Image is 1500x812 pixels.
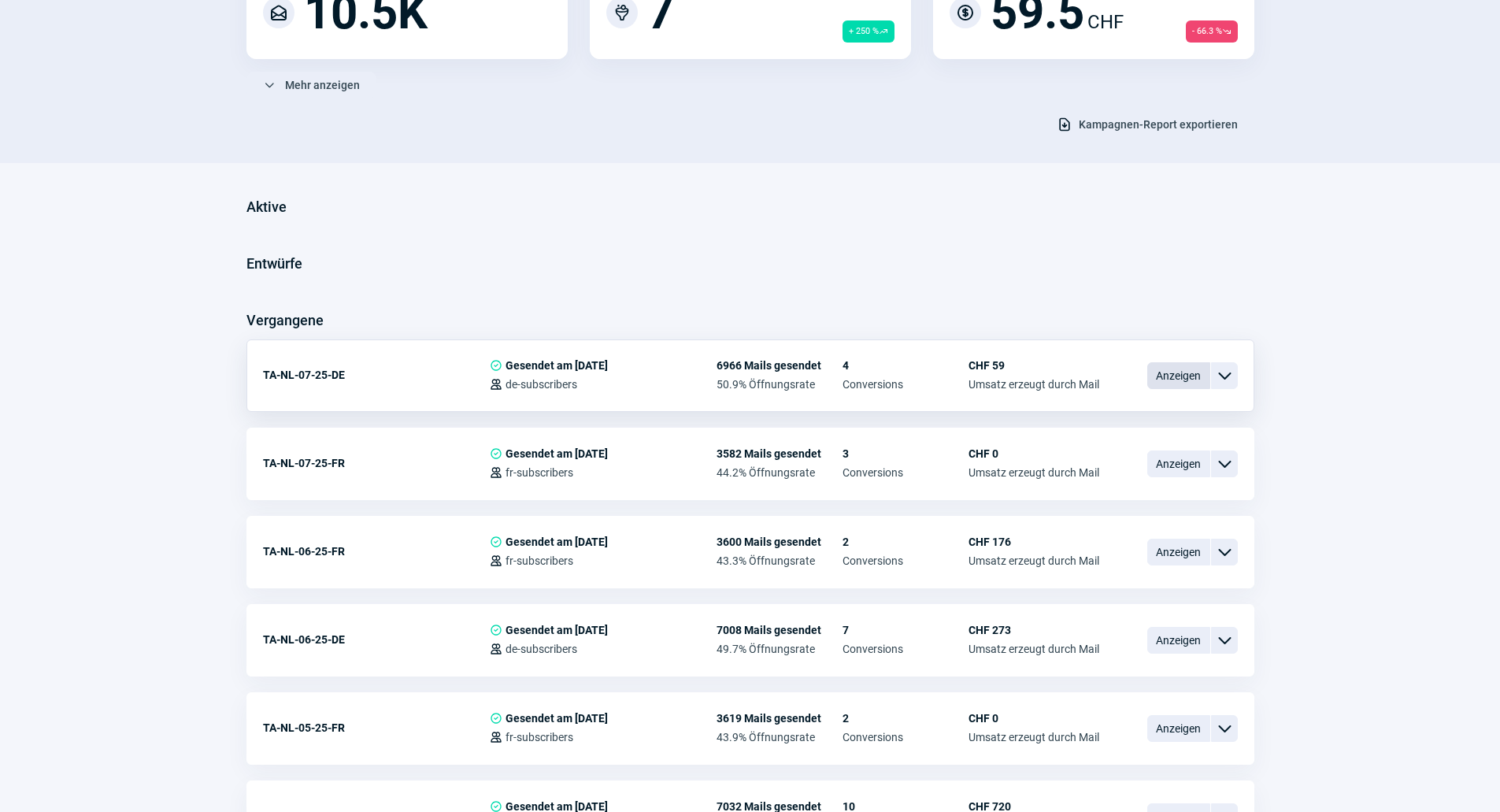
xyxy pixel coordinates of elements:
span: Umsatz erzeugt durch Mail [969,731,1099,743]
div: TA-NL-06-25-FR [263,536,490,567]
span: Gesendet am [DATE] [506,447,608,460]
span: Anzeigen [1147,450,1210,477]
span: Anzeigen [1147,627,1210,654]
span: 43.9% Öffnungsrate [717,731,843,743]
span: Umsatz erzeugt durch Mail [969,643,1099,655]
div: TA-NL-07-25-DE [263,359,490,391]
span: Mehr anzeigen [285,72,360,98]
span: Anzeigen [1147,715,1210,742]
span: fr-subscribers [506,731,573,743]
span: - 66.3 % [1186,20,1238,43]
span: Conversions [843,466,969,479]
div: TA-NL-05-25-FR [263,712,490,743]
span: 2 [843,712,969,725]
span: Conversions [843,554,969,567]
span: fr-subscribers [506,466,573,479]
span: fr-subscribers [506,554,573,567]
span: Umsatz erzeugt durch Mail [969,554,1099,567]
span: 44.2% Öffnungsrate [717,466,843,479]
span: 43.3% Öffnungsrate [717,554,843,567]
h3: Vergangene [246,308,324,333]
span: CHF 273 [969,624,1099,636]
span: de-subscribers [506,378,577,391]
span: Gesendet am [DATE] [506,359,608,372]
span: Umsatz erzeugt durch Mail [969,466,1099,479]
span: CHF 176 [969,536,1099,548]
span: 7008 Mails gesendet [717,624,843,636]
span: CHF [1087,8,1124,36]
span: 50.9% Öffnungsrate [717,378,843,391]
span: 2 [843,536,969,548]
span: 4 [843,359,969,372]
span: de-subscribers [506,643,577,655]
span: Gesendet am [DATE] [506,712,608,725]
span: Conversions [843,643,969,655]
span: Conversions [843,378,969,391]
span: CHF 0 [969,447,1099,460]
span: Kampagnen-Report exportieren [1079,112,1238,137]
button: Kampagnen-Report exportieren [1040,111,1254,138]
h3: Entwürfe [246,251,302,276]
span: Conversions [843,731,969,743]
span: 3 [843,447,969,460]
button: Mehr anzeigen [246,72,376,98]
span: CHF 59 [969,359,1099,372]
span: Gesendet am [DATE] [506,624,608,636]
span: CHF 0 [969,712,1099,725]
span: Anzeigen [1147,539,1210,565]
span: Umsatz erzeugt durch Mail [969,378,1099,391]
div: TA-NL-06-25-DE [263,624,490,655]
span: 6966 Mails gesendet [717,359,843,372]
span: 7 [843,624,969,636]
span: 3600 Mails gesendet [717,536,843,548]
span: 49.7% Öffnungsrate [717,643,843,655]
span: 3582 Mails gesendet [717,447,843,460]
span: Gesendet am [DATE] [506,536,608,548]
span: + 250 % [843,20,894,43]
div: TA-NL-07-25-FR [263,447,490,479]
span: Anzeigen [1147,362,1210,389]
h3: Aktive [246,195,287,220]
span: 3619 Mails gesendet [717,712,843,725]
